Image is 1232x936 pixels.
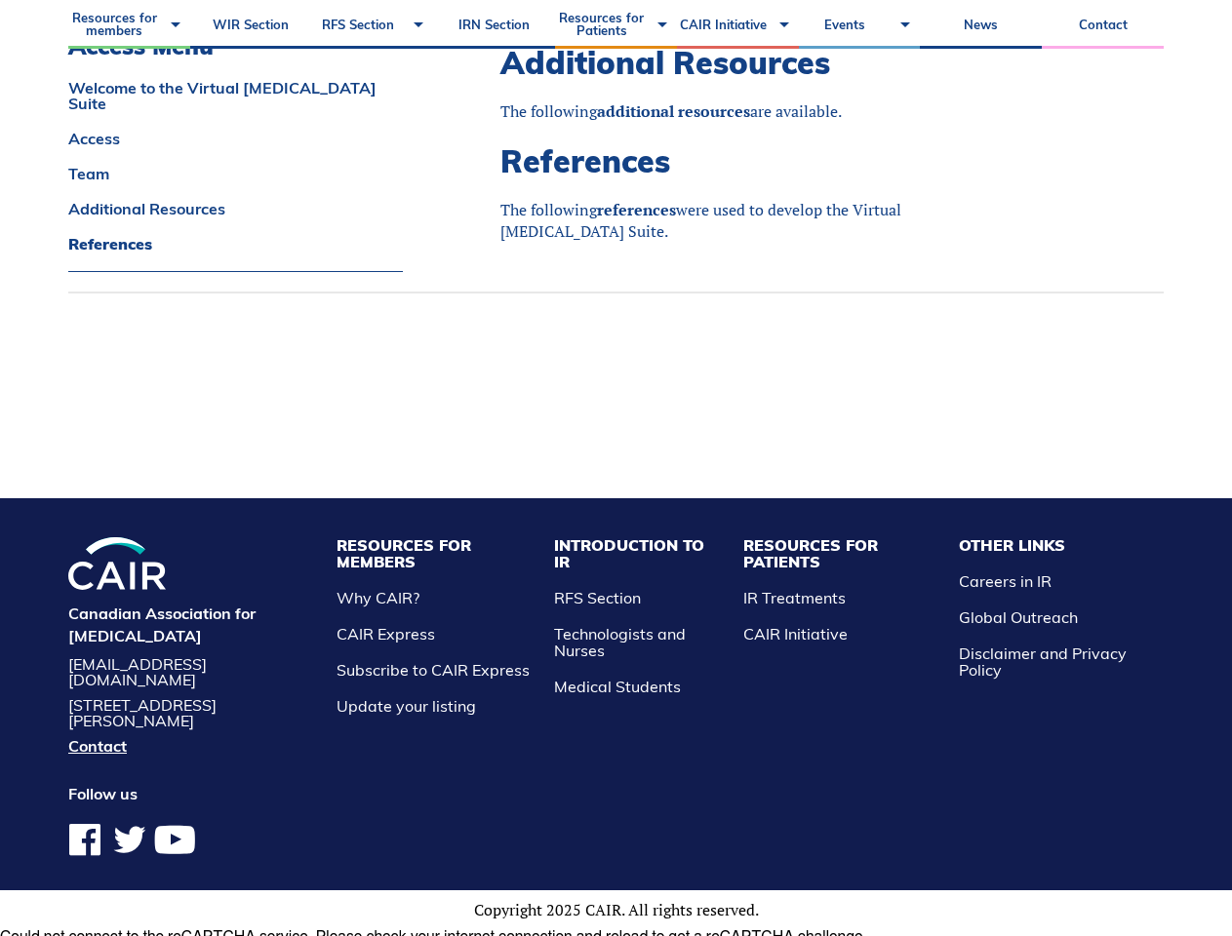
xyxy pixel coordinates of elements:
[337,624,435,643] a: CAIR Express
[68,738,317,754] a: Contact
[68,131,403,146] a: Access
[337,696,476,716] a: Update your listing
[68,603,317,646] h4: Canadian Association for [MEDICAL_DATA]
[500,142,1017,179] h2: References
[68,236,403,252] a: References
[743,624,848,643] a: CAIR Initiative
[68,656,317,687] a: [EMAIL_ADDRESS][DOMAIN_NAME]
[68,201,403,216] a: Additional Resources
[68,166,403,181] a: Team
[68,783,317,804] h4: Follow us
[959,571,1052,591] a: Careers in IR
[500,44,1017,81] h2: Additional Resources
[337,588,419,607] a: Why CAIR?
[68,80,403,111] a: Welcome to the Virtual [MEDICAL_DATA] Suite
[68,32,403,60] h3: Access Menu
[597,100,750,122] a: additional resources
[337,660,530,680] a: Subscribe to CAIR Express
[554,624,686,660] a: Technologists and Nurses
[597,199,676,220] a: references
[554,588,641,607] a: RFS Section
[68,697,317,728] address: [STREET_ADDRESS][PERSON_NAME]
[68,537,166,591] img: CIRA
[500,199,1017,243] p: The following were used to develop the Virtual [MEDICAL_DATA] Suite.
[554,677,681,696] a: Medical Students
[500,100,1017,122] p: The following are available.
[959,607,1078,627] a: Global Outreach
[743,588,846,607] a: IR Treatments
[959,643,1127,680] a: Disclaimer and Privacy Policy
